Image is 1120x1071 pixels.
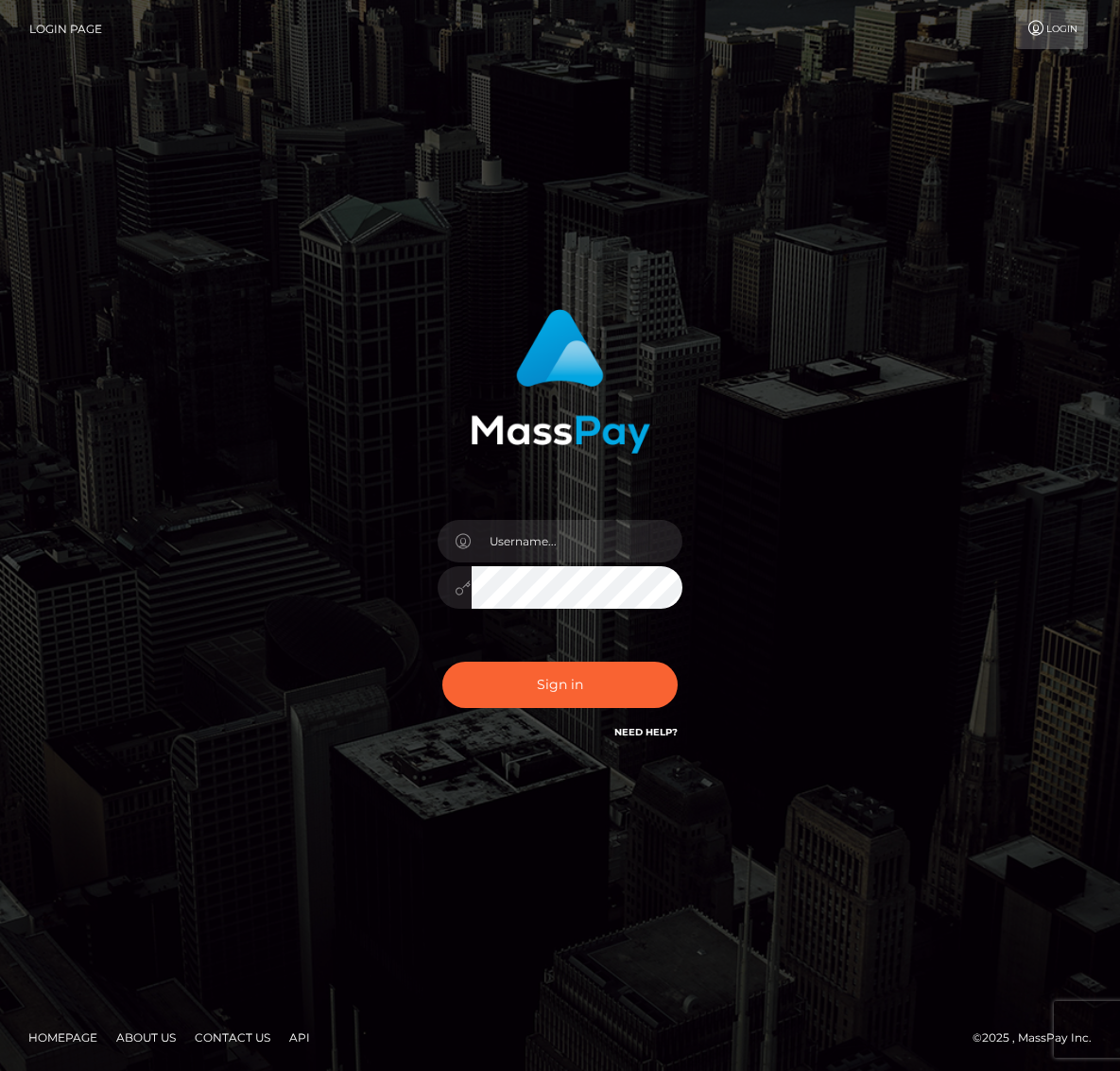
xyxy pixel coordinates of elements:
button: Sign in [442,662,679,708]
a: Login Page [29,9,102,49]
a: Contact Us [187,1023,278,1052]
a: About Us [109,1023,183,1052]
div: © 2025 , MassPay Inc. [973,1028,1106,1048]
a: Homepage [21,1023,105,1052]
a: API [282,1023,318,1052]
a: Login [1016,9,1088,49]
img: MassPay Login [471,309,650,454]
input: Username... [472,520,683,562]
a: Need Help? [614,726,678,738]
